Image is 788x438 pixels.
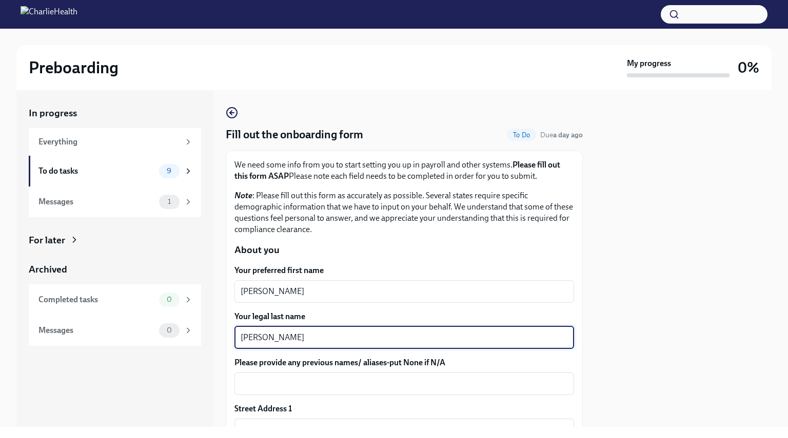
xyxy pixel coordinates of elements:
[241,331,568,344] textarea: [PERSON_NAME]
[234,357,574,368] label: Please provide any previous names/ aliases-put None if N/A
[161,167,178,175] span: 9
[21,6,77,23] img: CharlieHealth
[234,191,252,200] strong: Note
[241,285,568,298] textarea: [PERSON_NAME]
[234,403,292,414] label: Street Address 1
[38,294,155,305] div: Completed tasks
[540,130,583,140] span: September 7th, 2025 09:00
[29,57,119,78] h2: Preboarding
[553,131,583,139] strong: a day ago
[738,58,759,77] h3: 0%
[226,127,363,142] h4: Fill out the onboarding form
[234,190,574,235] p: : Please fill out this form as accurately as possible. Several states require specific demographi...
[29,156,201,186] a: To do tasks9
[162,198,177,205] span: 1
[38,136,180,148] div: Everything
[540,131,583,139] span: Due
[29,263,201,276] a: Archived
[38,325,155,336] div: Messages
[234,243,574,257] p: About you
[234,159,574,182] p: We need some info from you to start setting you up in payroll and other systems. Please note each...
[507,131,536,139] span: To Do
[38,196,155,207] div: Messages
[161,296,178,303] span: 0
[161,326,178,334] span: 0
[29,284,201,315] a: Completed tasks0
[234,311,574,322] label: Your legal last name
[627,58,671,69] strong: My progress
[38,165,155,177] div: To do tasks
[29,234,65,247] div: For later
[29,315,201,346] a: Messages0
[234,265,574,276] label: Your preferred first name
[29,107,201,120] a: In progress
[29,234,201,247] a: For later
[29,128,201,156] a: Everything
[29,186,201,217] a: Messages1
